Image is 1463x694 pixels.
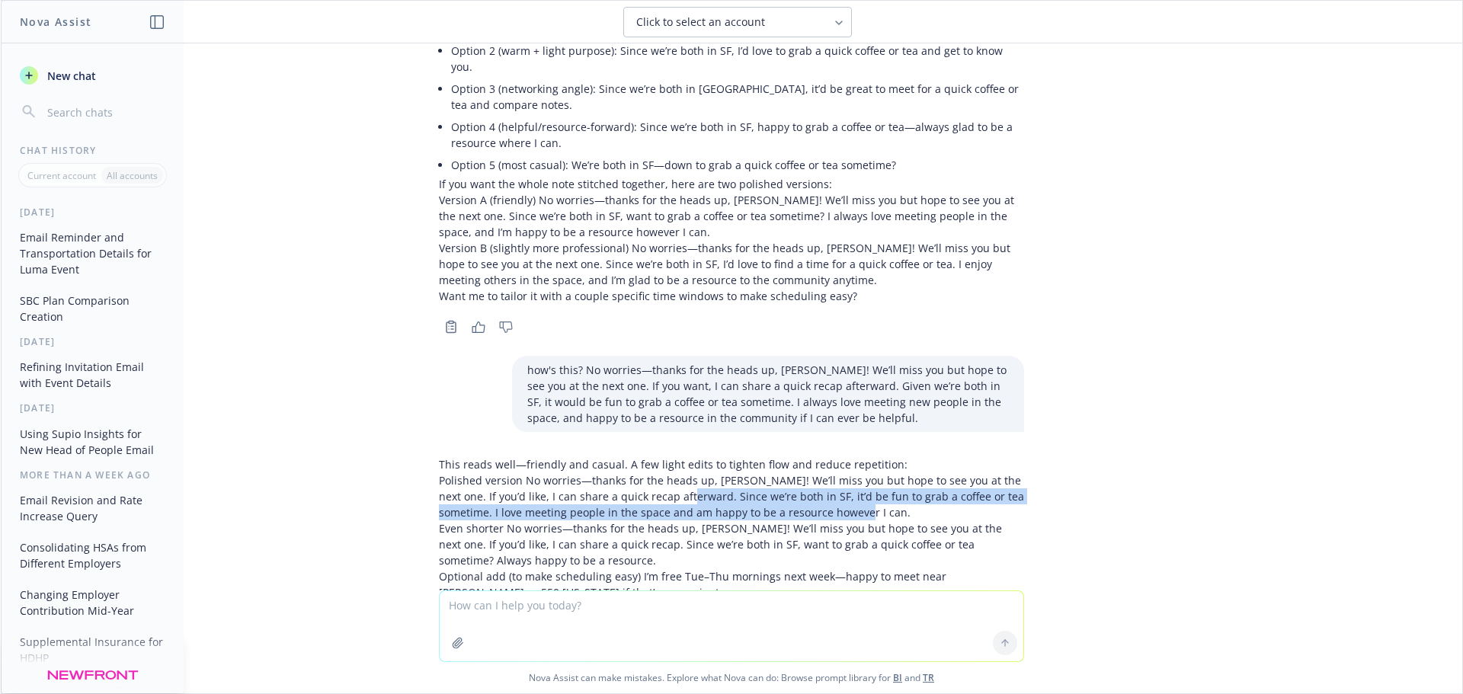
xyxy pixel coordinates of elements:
span: Nova Assist can make mistakes. Explore what Nova can do: Browse prompt library for and [7,662,1456,693]
li: Option 4 (helpful/resource-forward): Since we’re both in SF, happy to grab a coffee or tea—always... [451,116,1024,154]
li: Option 5 (most casual): We’re both in SF—down to grab a quick coffee or tea sometime? [451,154,1024,176]
button: Email Reminder and Transportation Details for Luma Event [14,225,171,282]
button: Consolidating HSAs from Different Employers [14,535,171,576]
svg: Copy to clipboard [444,320,458,334]
p: how's this? No worries—thanks for the heads up, [PERSON_NAME]! We’ll miss you but hope to see you... [527,362,1009,426]
p: Optional add (to make scheduling easy) I’m free Tue–Thu mornings next week—happy to meet near [PE... [439,568,1024,600]
div: [DATE] [2,335,184,348]
button: Supplemental Insurance for HDHP [14,629,171,670]
p: Current account [27,169,96,182]
input: Search chats [44,101,165,123]
a: TR [923,671,934,684]
button: Email Revision and Rate Increase Query [14,488,171,529]
div: Chat History [2,144,184,157]
button: New chat [14,62,171,89]
a: BI [893,671,902,684]
p: If you want the whole note stitched together, here are two polished versions: [439,176,1024,192]
div: [DATE] [2,206,184,219]
li: Option 3 (networking angle): Since we’re both in [GEOGRAPHIC_DATA], it’d be great to meet for a q... [451,78,1024,116]
p: Version B (slightly more professional) No worries—thanks for the heads up, [PERSON_NAME]! We’ll m... [439,240,1024,288]
button: Changing Employer Contribution Mid-Year [14,582,171,623]
p: This reads well—friendly and casual. A few light edits to tighten flow and reduce repetition: [439,456,1024,472]
p: Want me to tailor it with a couple specific time windows to make scheduling easy? [439,288,1024,304]
p: Even shorter No worries—thanks for the heads up, [PERSON_NAME]! We’ll miss you but hope to see yo... [439,520,1024,568]
h1: Nova Assist [20,14,91,30]
span: New chat [44,68,96,84]
button: Thumbs down [494,316,518,337]
p: Version A (friendly) No worries—thanks for the heads up, [PERSON_NAME]! We’ll miss you but hope t... [439,192,1024,240]
button: SBC Plan Comparison Creation [14,288,171,329]
div: [DATE] [2,401,184,414]
button: Using Supio Insights for New Head of People Email [14,421,171,462]
span: Click to select an account [636,14,765,30]
div: More than a week ago [2,469,184,481]
li: Option 2 (warm + light purpose): Since we’re both in SF, I’d love to grab a quick coffee or tea a... [451,40,1024,78]
button: Click to select an account [623,7,852,37]
button: Refining Invitation Email with Event Details [14,354,171,395]
p: Polished version No worries—thanks for the heads up, [PERSON_NAME]! We’ll miss you but hope to se... [439,472,1024,520]
p: All accounts [107,169,158,182]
